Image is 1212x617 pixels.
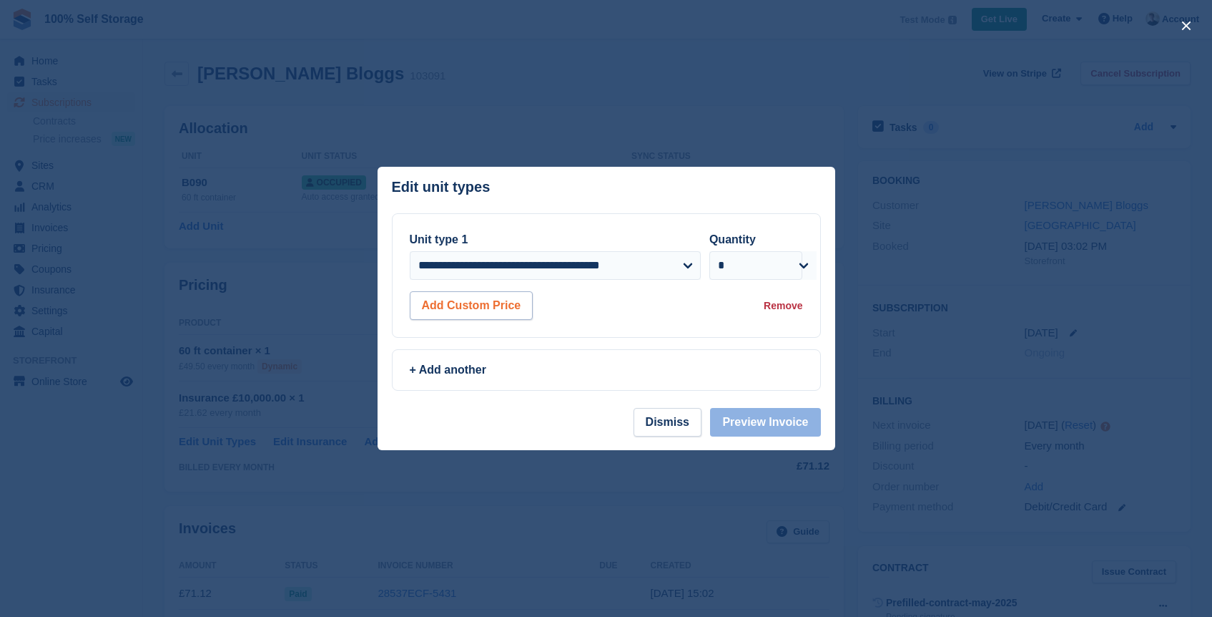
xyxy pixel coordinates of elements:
button: Dismiss [634,408,701,437]
button: Preview Invoice [710,408,820,437]
label: Quantity [709,233,756,246]
p: Edit unit types [392,179,491,195]
div: Remove [764,298,802,314]
label: Unit type 1 [410,233,468,246]
a: + Add another [392,349,821,391]
button: Add Custom Price [410,291,533,320]
button: close [1175,14,1198,37]
div: + Add another [410,361,803,379]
